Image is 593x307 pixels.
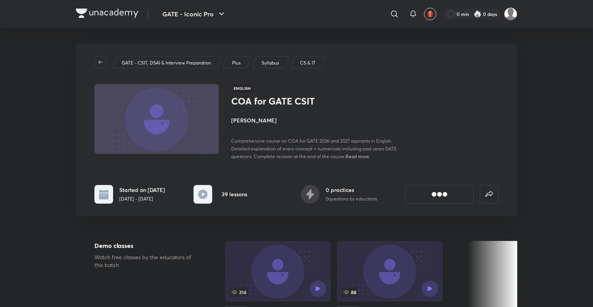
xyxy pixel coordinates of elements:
img: avatar [427,10,434,17]
span: Read more [345,153,369,159]
a: Syllabus [260,59,281,66]
span: 88 [342,288,358,297]
img: Deepika S S [504,7,517,21]
img: Thumbnail [93,83,220,155]
a: Company Logo [76,9,138,20]
button: [object Object] [405,185,474,204]
p: 0 questions by educators [326,195,377,202]
span: 314 [230,288,248,297]
h6: Started on [DATE] [119,186,165,194]
button: false [480,185,499,204]
a: Plus [231,59,242,66]
button: GATE - Iconic Pro [158,6,231,22]
p: Syllabus [262,59,279,66]
h5: Demo classes [94,241,200,250]
h6: 0 practices [326,186,377,194]
p: [DATE] - [DATE] [119,195,165,202]
h1: COA for GATE CSIT [231,96,358,107]
button: avatar [424,8,436,20]
p: GATE - CSIT, DSAI & Interview Preparation [122,59,211,66]
a: GATE - CSIT, DSAI & Interview Preparation [120,59,213,66]
a: CS & IT [299,59,317,66]
p: Watch free classes by the educators of this batch [94,253,200,269]
p: CS & IT [300,59,316,66]
span: Comprehensive course on COA for GATE 2026 and 2027 aspirants in English. Detailed explanation of ... [231,138,397,159]
span: English [231,84,253,92]
p: Plus [232,59,241,66]
h6: 39 lessons [222,190,247,198]
h4: [PERSON_NAME] [231,116,405,124]
img: Company Logo [76,9,138,18]
img: streak [474,10,481,18]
